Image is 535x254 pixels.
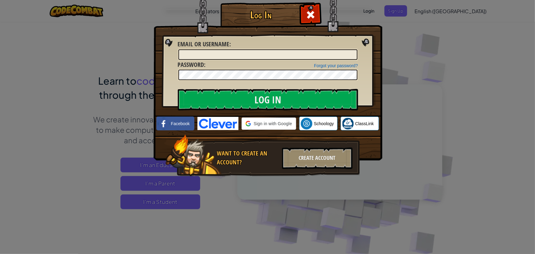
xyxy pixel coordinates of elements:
h1: Log In [222,10,300,20]
img: schoology.png [301,118,312,129]
input: Log In [178,89,358,110]
label: : [178,60,206,69]
span: Email or Username [178,40,230,48]
span: Facebook [171,121,190,127]
a: Forgot your password? [314,63,358,68]
span: Password [178,60,204,69]
div: Create Account [282,148,353,169]
label: : [178,40,231,49]
div: Want to create an account? [217,149,278,167]
span: ClassLink [355,121,374,127]
span: Schoology [314,121,334,127]
img: clever-logo-blue.png [197,117,239,130]
img: classlink-logo-small.png [342,118,354,129]
div: Sign in with Google [242,117,296,130]
img: facebook_small.png [158,118,170,129]
span: Sign in with Google [254,121,292,127]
